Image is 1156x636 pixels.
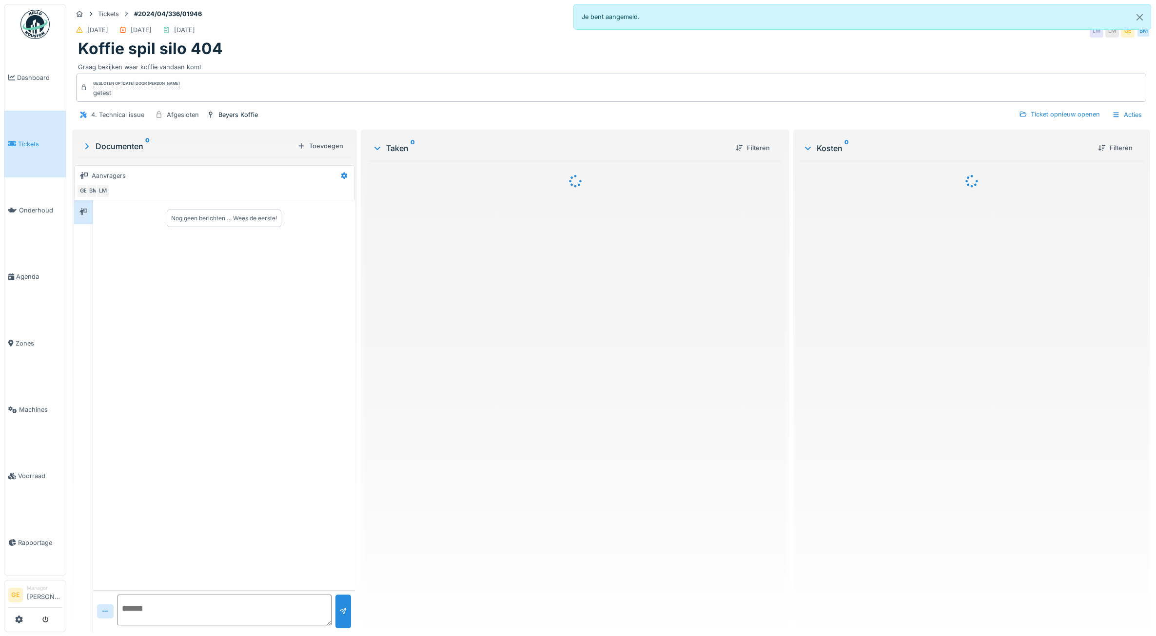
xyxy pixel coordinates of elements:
[1121,24,1135,38] div: GE
[4,44,66,111] a: Dashboard
[1108,108,1146,122] div: Acties
[167,110,199,119] div: Afgesloten
[82,140,294,152] div: Documenten
[27,584,62,592] div: Manager
[294,139,347,153] div: Toevoegen
[1105,24,1119,38] div: LM
[19,405,62,414] span: Machines
[98,9,119,19] div: Tickets
[131,25,152,35] div: [DATE]
[77,184,90,198] div: GE
[145,140,150,152] sup: 0
[18,139,62,149] span: Tickets
[27,584,62,605] li: [PERSON_NAME]
[16,272,62,281] span: Agenda
[218,110,258,119] div: Beyers Koffie
[92,171,126,180] div: Aanvragers
[17,73,62,82] span: Dashboard
[4,244,66,310] a: Agenda
[93,80,180,87] div: Gesloten op [DATE] door [PERSON_NAME]
[19,206,62,215] span: Onderhoud
[573,4,1152,30] div: Je bent aangemeld.
[1090,24,1103,38] div: LM
[171,214,277,223] div: Nog geen berichten … Wees de eerste!
[411,142,415,154] sup: 0
[1129,4,1151,30] button: Close
[844,142,849,154] sup: 0
[4,376,66,443] a: Machines
[4,177,66,244] a: Onderhoud
[18,538,62,547] span: Rapportage
[4,443,66,509] a: Voorraad
[8,588,23,602] li: GE
[16,339,62,348] span: Zones
[1094,141,1136,154] div: Filteren
[91,110,144,119] div: 4. Technical issue
[4,310,66,376] a: Zones
[731,141,774,154] div: Filteren
[78,39,223,58] h1: Koffie spil silo 404
[18,471,62,481] span: Voorraad
[1136,24,1150,38] div: BM
[803,142,1090,154] div: Kosten
[86,184,100,198] div: BM
[4,111,66,177] a: Tickets
[20,10,50,39] img: Badge_color-CXgf-gQk.svg
[130,9,206,19] strong: #2024/04/336/01946
[78,58,1144,72] div: Graag bekijken waar koffie vandaan komt
[8,584,62,608] a: GE Manager[PERSON_NAME]
[96,184,110,198] div: LM
[93,88,180,97] div: getest
[87,25,108,35] div: [DATE]
[4,509,66,576] a: Rapportage
[1015,108,1104,121] div: Ticket opnieuw openen
[174,25,195,35] div: [DATE]
[372,142,728,154] div: Taken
